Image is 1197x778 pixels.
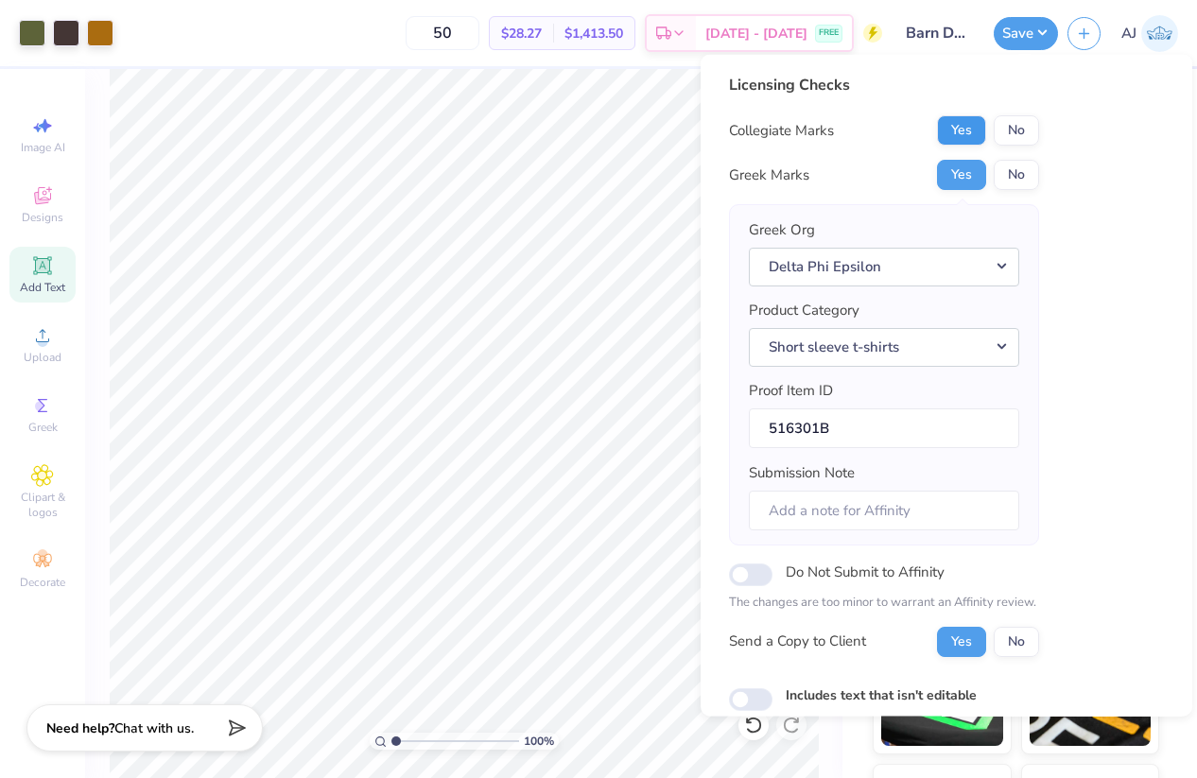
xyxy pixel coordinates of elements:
[819,26,839,40] span: FREE
[20,280,65,295] span: Add Text
[24,350,61,365] span: Upload
[114,719,194,737] span: Chat with us.
[994,17,1058,50] button: Save
[28,420,58,435] span: Greek
[749,380,833,402] label: Proof Item ID
[729,119,834,141] div: Collegiate Marks
[749,247,1019,285] button: Delta Phi Epsilon
[994,160,1039,190] button: No
[1141,15,1178,52] img: Armiel John Calzada
[729,631,866,652] div: Send a Copy to Client
[729,74,1039,96] div: Licensing Checks
[46,719,114,737] strong: Need help?
[749,327,1019,366] button: Short sleeve t-shirts
[564,24,623,43] span: $1,413.50
[20,575,65,590] span: Decorate
[21,140,65,155] span: Image AI
[937,115,986,146] button: Yes
[749,490,1019,530] input: Add a note for Affinity
[1121,15,1178,52] a: AJ
[937,626,986,656] button: Yes
[994,626,1039,656] button: No
[729,164,809,185] div: Greek Marks
[729,594,1039,613] p: The changes are too minor to warrant an Affinity review.
[1121,23,1136,44] span: AJ
[22,210,63,225] span: Designs
[749,219,815,241] label: Greek Org
[786,684,977,704] label: Includes text that isn't editable
[501,24,542,43] span: $28.27
[406,16,479,50] input: – –
[749,462,855,484] label: Submission Note
[786,560,945,584] label: Do Not Submit to Affinity
[9,490,76,520] span: Clipart & logos
[705,24,807,43] span: [DATE] - [DATE]
[749,300,859,321] label: Product Category
[937,160,986,190] button: Yes
[892,14,984,52] input: Untitled Design
[524,733,554,750] span: 100 %
[994,115,1039,146] button: No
